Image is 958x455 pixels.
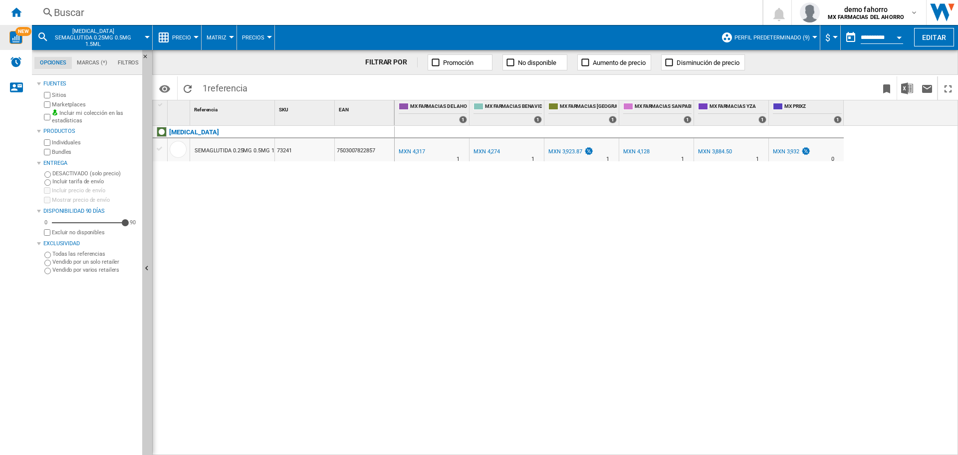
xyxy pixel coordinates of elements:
div: Buscar [54,5,736,19]
div: Perfil predeterminado (9) [721,25,815,50]
span: No disponible [518,59,556,66]
span: NEW [15,27,31,36]
span: $ [825,32,830,43]
button: Opciones [155,79,175,97]
span: Disminución de precio [677,59,739,66]
img: alerts-logo.svg [10,56,22,68]
div: $ [825,25,835,50]
div: Referencia Sort None [192,100,274,116]
label: Bundles [52,148,138,156]
div: MXN 4,274 [474,148,500,155]
button: Enviar este reporte por correo electrónico [917,76,937,100]
span: SKU [279,107,288,112]
div: Fuentes [43,80,138,88]
div: 1 offers sold by MX FARMACIAS YZA [758,116,766,123]
input: Vendido por un solo retailer [44,260,51,266]
div: Tiempo de entrega : 1 día [457,154,460,164]
button: Descargar en Excel [897,76,917,100]
div: MXN 3,884.50 [697,147,732,157]
div: SKU Sort None [277,100,334,116]
b: MX FARMACIAS DEL AHORRO [828,14,904,20]
div: 1 offers sold by MX FARMACIAS SAN PABLO [684,116,692,123]
div: 1 offers sold by MX FARMACIAS DEL AHORRO [459,116,467,123]
div: MX FARMACIAS BENAVIDES 1 offers sold by MX FARMACIAS BENAVIDES [472,100,544,125]
span: MX FARMACIAS YZA [710,103,766,111]
div: MX FARMACIAS [GEOGRAPHIC_DATA] 1 offers sold by MX FARMACIAS GUADALAJARA [546,100,619,125]
div: Sort None [277,100,334,116]
label: Sitios [52,91,138,99]
button: No disponible [502,54,567,70]
span: MX FARMACIAS DEL AHORRO [410,103,467,111]
div: MXN 3,923.87 [547,147,594,157]
img: excel-24x24.png [901,82,913,94]
span: Referencia [194,107,218,112]
div: Tiempo de entrega : 1 día [681,154,684,164]
span: OZEMPIC SEMAGLUTIDA 0.25MG 0.5MG 1.5ML [53,28,133,47]
div: Tiempo de entrega : 1 día [606,154,609,164]
button: Precio [172,25,196,50]
input: Individuales [44,139,50,146]
label: Individuales [52,139,138,146]
md-tab-item: Marcas (*) [72,57,113,69]
input: Marketplaces [44,101,50,108]
span: Matriz [207,34,227,41]
div: MX FARMACIAS SAN PABLO 1 offers sold by MX FARMACIAS SAN PABLO [621,100,694,125]
span: referencia [208,83,247,93]
button: Disminución de precio [661,54,745,70]
div: 0 [42,219,50,226]
label: Vendido por un solo retailer [52,258,138,266]
div: Sort None [170,100,190,116]
div: Precio [158,25,196,50]
div: MXN 3,932 [773,148,799,155]
div: MXN 4,317 [399,148,425,155]
input: Todas las referencias [44,252,51,258]
span: Precios [242,34,264,41]
div: MX PRIXZ 1 offers sold by MX PRIXZ [771,100,844,125]
div: 1 offers sold by MX PRIXZ [834,116,842,123]
div: MXN 3,923.87 [548,148,582,155]
img: promotionV3.png [584,147,594,155]
span: EAN [339,107,349,112]
label: Marketplaces [52,101,138,108]
button: Marcar este reporte [877,76,897,100]
label: Excluir no disponibles [52,229,138,236]
div: Tiempo de entrega : 1 día [756,154,759,164]
div: Tiempo de entrega : 0 día [831,154,834,164]
button: Promoción [428,54,492,70]
div: 73241 [275,138,334,161]
label: Incluir tarifa de envío [52,178,138,185]
span: MX FARMACIAS BENAVIDES [485,103,542,111]
input: Incluir tarifa de envío [44,179,51,186]
div: MX FARMACIAS DEL AHORRO 1 offers sold by MX FARMACIAS DEL AHORRO [397,100,469,125]
div: MXN 4,274 [472,147,500,157]
span: Aumento de precio [593,59,646,66]
div: 1 offers sold by MX FARMACIAS BENAVIDES [534,116,542,123]
label: Vendido por varios retailers [52,266,138,274]
div: MXN 3,884.50 [698,148,732,155]
span: MX PRIXZ [784,103,842,111]
div: 90 [127,219,138,226]
div: MXN 4,317 [397,147,425,157]
md-tab-item: Opciones [34,57,72,69]
input: Incluir mi colección en las estadísticas [44,111,50,123]
button: Maximizar [938,76,958,100]
input: Mostrar precio de envío [44,229,50,236]
button: Recargar [178,76,198,100]
span: demo fahorro [828,4,904,14]
div: Precios [242,25,269,50]
img: mysite-bg-18x18.png [52,109,58,115]
div: MX FARMACIAS YZA 1 offers sold by MX FARMACIAS YZA [696,100,768,125]
div: Sort None [192,100,274,116]
div: MXN 4,128 [623,148,650,155]
button: Editar [914,28,954,46]
button: Aumento de precio [577,54,651,70]
div: SEMAGLUTIDA 0.25MG 0.5MG 1.5ML [195,139,286,162]
input: Sitios [44,92,50,98]
span: Precio [172,34,191,41]
md-slider: Disponibilidad [52,218,125,228]
div: MXN 3,932 [771,147,811,157]
label: DESACTIVADO (solo precio) [52,170,138,177]
button: Ocultar [142,50,154,68]
img: promotionV3.png [801,147,811,155]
